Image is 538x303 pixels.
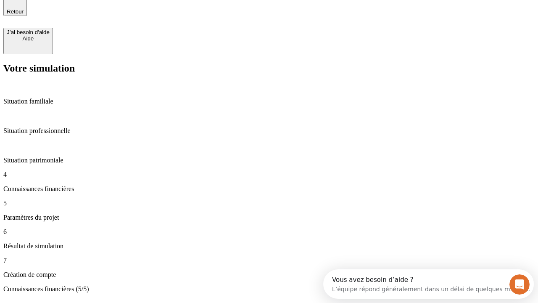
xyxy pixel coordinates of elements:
p: 6 [3,228,535,236]
p: Situation familiale [3,98,535,105]
div: Aide [7,35,50,42]
p: Connaissances financières [3,185,535,193]
p: Connaissances financières (5/5) [3,285,535,293]
p: Création de compte [3,271,535,279]
div: J’ai besoin d'aide [7,29,50,35]
iframe: Intercom live chat [509,274,530,295]
div: Ouvrir le Messenger Intercom [3,3,232,27]
p: 7 [3,257,535,264]
div: Vous avez besoin d’aide ? [9,7,207,14]
div: L’équipe répond généralement dans un délai de quelques minutes. [9,14,207,23]
p: Paramètres du projet [3,214,535,221]
p: Situation professionnelle [3,127,535,135]
button: J’ai besoin d'aideAide [3,28,53,54]
p: Résultat de simulation [3,242,535,250]
iframe: Intercom live chat discovery launcher [323,269,534,299]
p: Situation patrimoniale [3,157,535,164]
p: 4 [3,171,535,178]
span: Retour [7,8,24,15]
h2: Votre simulation [3,63,535,74]
p: 5 [3,199,535,207]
